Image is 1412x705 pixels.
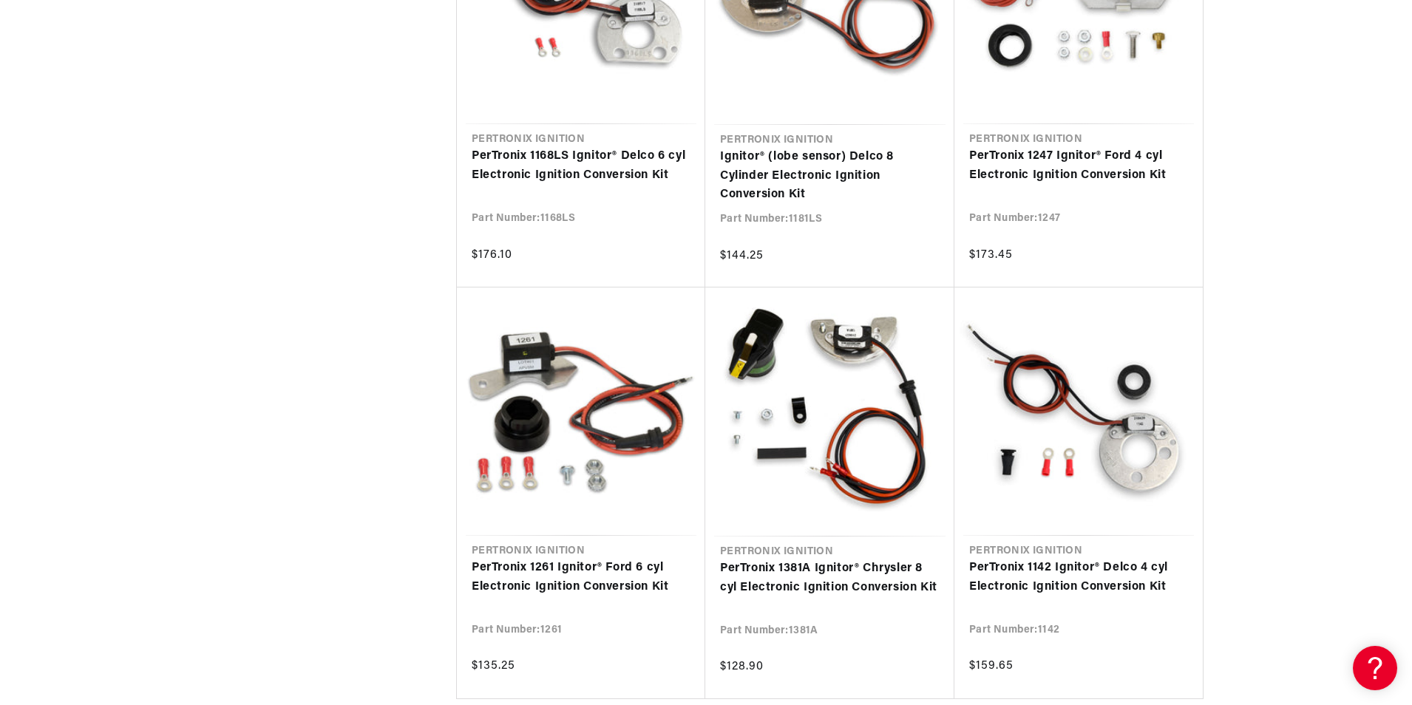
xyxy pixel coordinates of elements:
[472,147,690,185] a: PerTronix 1168LS Ignitor® Delco 6 cyl Electronic Ignition Conversion Kit
[472,559,690,596] a: PerTronix 1261 Ignitor® Ford 6 cyl Electronic Ignition Conversion Kit
[969,147,1188,185] a: PerTronix 1247 Ignitor® Ford 4 cyl Electronic Ignition Conversion Kit
[969,559,1188,596] a: PerTronix 1142 Ignitor® Delco 4 cyl Electronic Ignition Conversion Kit
[720,148,940,205] a: Ignitor® (lobe sensor) Delco 8 Cylinder Electronic Ignition Conversion Kit
[720,559,940,597] a: PerTronix 1381A Ignitor® Chrysler 8 cyl Electronic Ignition Conversion Kit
